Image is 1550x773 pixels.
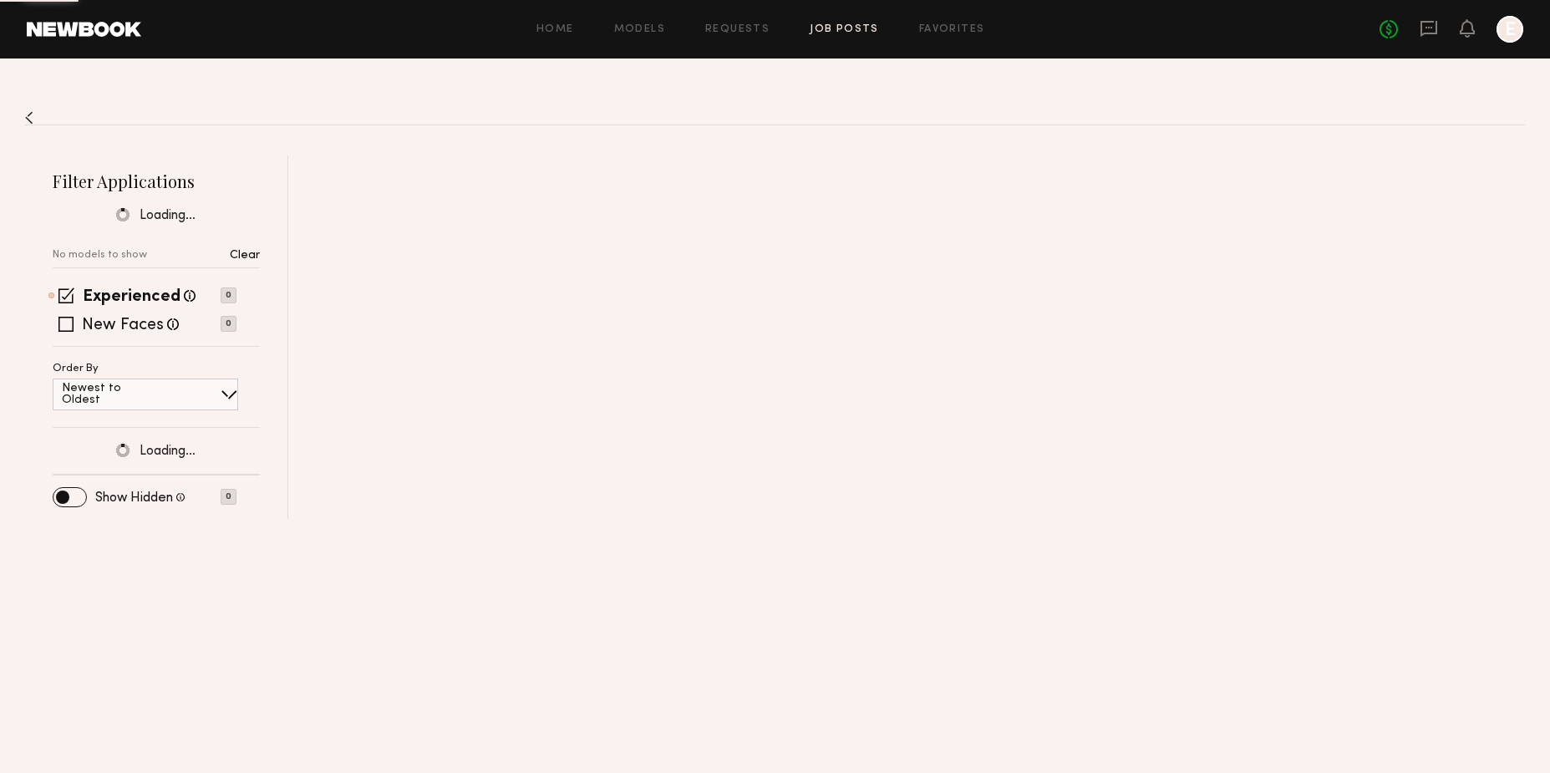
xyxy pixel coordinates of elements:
[919,24,985,35] a: Favorites
[221,489,236,505] p: 0
[53,250,147,261] p: No models to show
[221,287,236,303] p: 0
[25,111,33,125] img: Back to previous page
[53,364,99,374] p: Order By
[82,318,164,334] label: New Faces
[705,24,770,35] a: Requests
[95,491,173,505] label: Show Hidden
[536,24,574,35] a: Home
[614,24,665,35] a: Models
[83,289,180,306] label: Experienced
[810,24,879,35] a: Job Posts
[140,445,196,459] span: Loading…
[140,209,196,223] span: Loading…
[62,383,161,406] p: Newest to Oldest
[1497,16,1523,43] a: E
[230,250,260,262] p: Clear
[221,316,236,332] p: 0
[53,170,260,192] h2: Filter Applications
